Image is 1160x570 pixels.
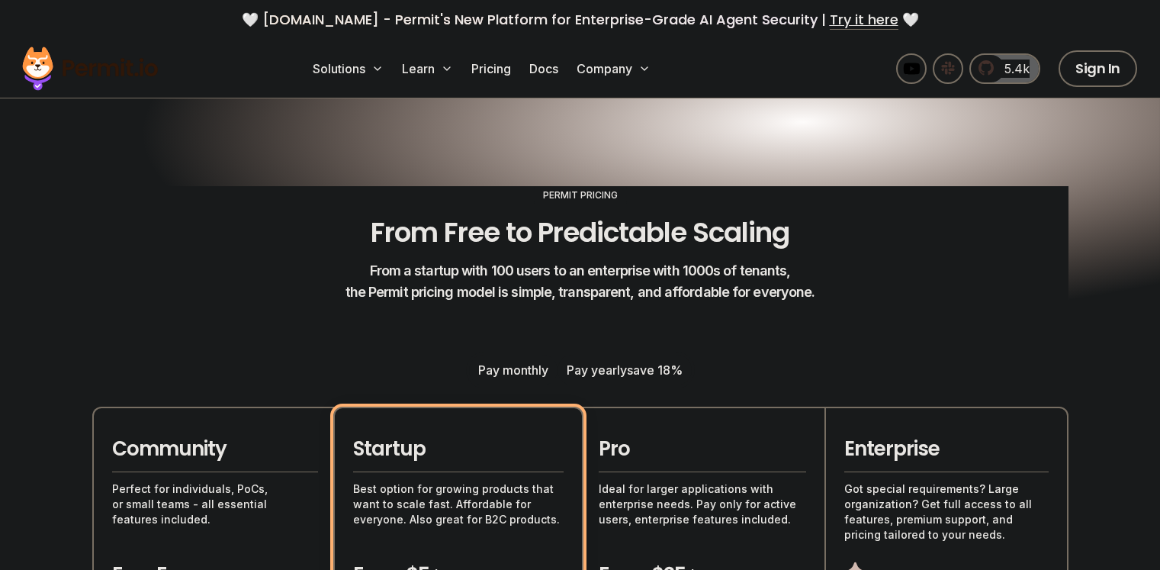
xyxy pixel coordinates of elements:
[534,186,627,204] div: Permit Pricing
[830,10,898,30] a: Try it here
[345,260,815,282] span: From a startup with 100 users to an enterprise with 1000s of tenants,
[353,481,564,527] p: Best option for growing products that want to scale fast. Affordable for everyone. Also great for...
[371,214,789,252] h1: From Free to Predictable Scaling
[112,481,318,527] p: Perfect for individuals, PoCs, or small teams - all essential features included.
[15,43,165,95] img: Permit logo
[844,481,1049,543] p: Got special requirements? Large organization? Get full access to all features, premium support, a...
[37,9,1123,31] div: 🤍 🤍
[599,436,806,463] h2: Pro
[465,53,517,84] a: Pricing
[844,436,1049,463] h2: Enterprise
[112,436,318,463] h2: Community
[969,53,1040,84] a: 5.4k
[523,53,564,84] a: Docs
[353,436,564,463] h2: Startup
[345,260,815,303] p: the Permit pricing model is simple, transparent, and affordable for everyone.
[599,481,806,527] p: Ideal for larger applications with enterprise needs. Pay only for active users, enterprise featur...
[1059,50,1137,87] a: Sign In
[469,355,558,385] button: Pay monthly
[262,10,898,29] span: [DOMAIN_NAME] - Permit's New Platform for Enterprise-Grade AI Agent Security |
[396,53,459,84] button: Learn
[995,60,1030,78] span: 5.4k
[307,53,390,84] button: Solutions
[570,53,657,84] button: Company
